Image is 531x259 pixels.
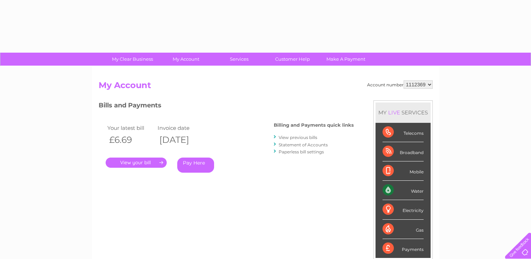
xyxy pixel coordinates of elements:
[383,181,424,200] div: Water
[383,123,424,142] div: Telecoms
[157,53,215,66] a: My Account
[156,123,206,133] td: Invoice date
[104,53,161,66] a: My Clear Business
[387,109,401,116] div: LIVE
[279,142,328,147] a: Statement of Accounts
[106,133,156,147] th: £6.69
[156,133,206,147] th: [DATE]
[279,149,324,154] a: Paperless bill settings
[383,200,424,219] div: Electricity
[383,142,424,161] div: Broadband
[210,53,268,66] a: Services
[99,80,433,94] h2: My Account
[376,102,431,122] div: MY SERVICES
[106,123,156,133] td: Your latest bill
[274,122,354,128] h4: Billing and Payments quick links
[264,53,321,66] a: Customer Help
[317,53,375,66] a: Make A Payment
[279,135,317,140] a: View previous bills
[383,239,424,258] div: Payments
[106,158,167,168] a: .
[177,158,214,173] a: Pay Here
[367,80,433,89] div: Account number
[383,220,424,239] div: Gas
[99,100,354,113] h3: Bills and Payments
[383,161,424,181] div: Mobile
